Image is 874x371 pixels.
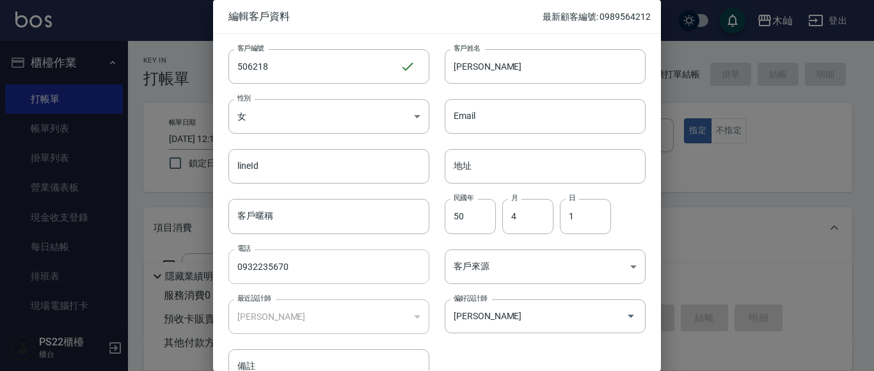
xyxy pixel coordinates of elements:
[511,193,518,203] label: 月
[543,10,651,24] p: 最新顧客編號: 0989564212
[454,43,481,53] label: 客戶姓名
[228,10,543,23] span: 編輯客戶資料
[237,244,251,253] label: 電話
[569,193,575,203] label: 日
[228,99,429,134] div: 女
[237,43,264,53] label: 客戶編號
[228,299,429,334] div: [PERSON_NAME]
[454,294,487,303] label: 偏好設計師
[237,294,271,303] label: 最近設計師
[454,193,473,203] label: 民國年
[621,306,641,326] button: Open
[237,93,251,103] label: 性別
